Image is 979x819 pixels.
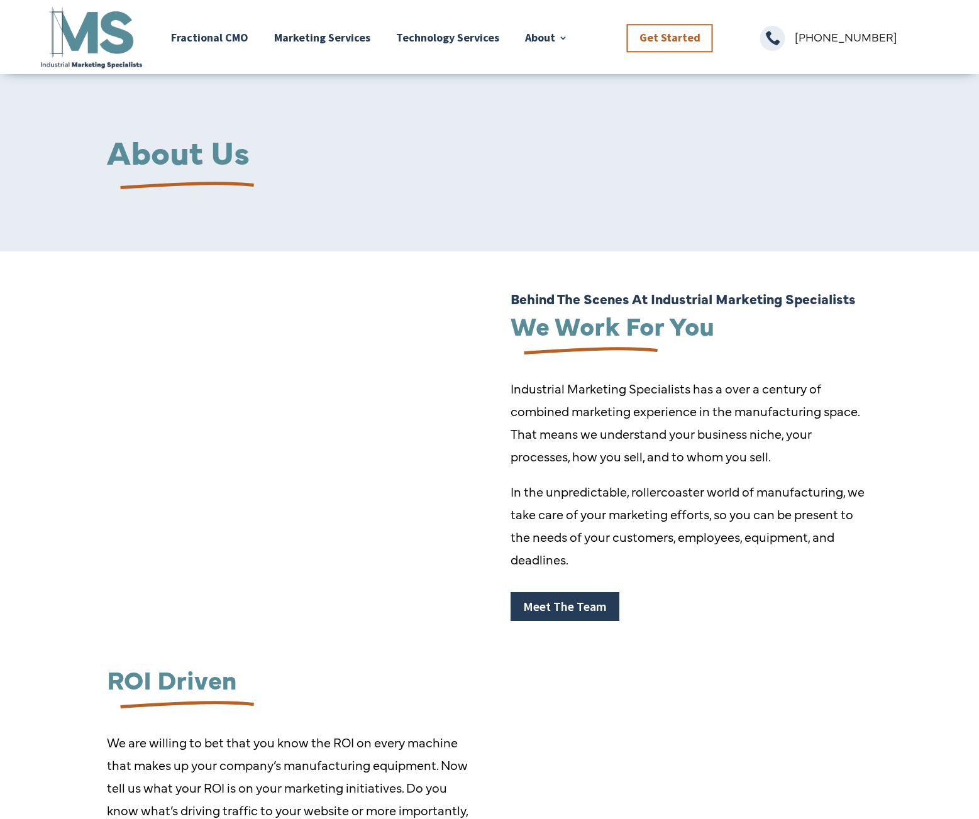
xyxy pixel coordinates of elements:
[511,480,872,571] p: In the unpredictable, rollercoaster world of manufacturing, we take care of your marketing effort...
[107,666,468,698] h2: ROI Driven
[107,134,872,173] h1: About Us
[760,26,785,51] span: 
[511,292,872,312] h6: Behind The Scenes At Industrial Marketing Specialists
[171,4,248,70] a: Fractional CMO
[274,4,370,70] a: Marketing Services
[511,592,619,621] a: Meet The Team
[511,336,663,368] img: underline
[107,170,259,202] img: underline
[107,690,259,722] img: underline
[795,26,941,48] p: [PHONE_NUMBER]
[627,24,713,52] a: Get Started
[511,377,872,480] p: Industrial Marketing Specialists has a over a century of combined marketing experience in the man...
[511,312,872,344] h2: We Work For You
[525,4,568,70] a: About
[396,4,499,70] a: Technology Services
